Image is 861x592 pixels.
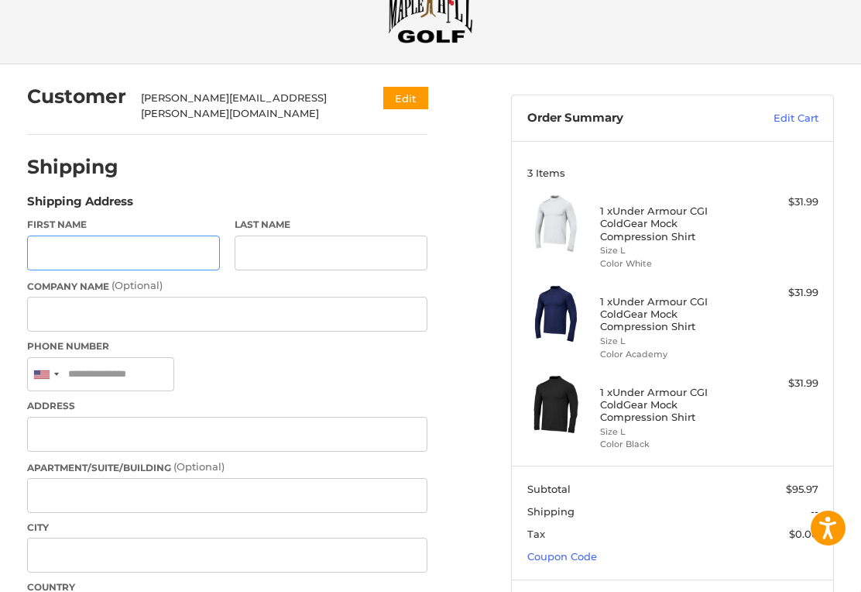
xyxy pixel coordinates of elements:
[28,358,63,391] div: United States: +1
[111,279,163,291] small: (Optional)
[235,218,427,232] label: Last Name
[527,505,575,518] span: Shipping
[27,399,428,413] label: Address
[789,528,818,540] span: $0.00
[600,295,742,333] h4: 1 x Under Armour CGI ColdGear Mock Compression Shirt
[527,483,571,495] span: Subtotal
[27,521,428,535] label: City
[527,111,726,126] h3: Order Summary
[600,257,742,270] li: Color White
[27,84,126,108] h2: Customer
[600,425,742,439] li: Size L
[527,167,818,179] h3: 3 Items
[27,278,428,294] label: Company Name
[27,459,428,475] label: Apartment/Suite/Building
[726,111,818,126] a: Edit Cart
[600,438,742,451] li: Color Black
[173,460,225,473] small: (Optional)
[746,376,818,391] div: $31.99
[746,285,818,301] div: $31.99
[600,244,742,257] li: Size L
[27,339,428,353] label: Phone Number
[600,335,742,348] li: Size L
[600,348,742,361] li: Color Academy
[527,550,597,563] a: Coupon Code
[786,483,818,495] span: $95.97
[746,194,818,210] div: $31.99
[27,155,118,179] h2: Shipping
[527,528,545,540] span: Tax
[600,205,742,243] h4: 1 x Under Armour CGI ColdGear Mock Compression Shirt
[27,193,133,218] legend: Shipping Address
[600,386,742,424] h4: 1 x Under Armour CGI ColdGear Mock Compression Shirt
[811,505,818,518] span: --
[383,87,428,109] button: Edit
[141,91,353,121] div: [PERSON_NAME][EMAIL_ADDRESS][PERSON_NAME][DOMAIN_NAME]
[27,218,220,232] label: First Name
